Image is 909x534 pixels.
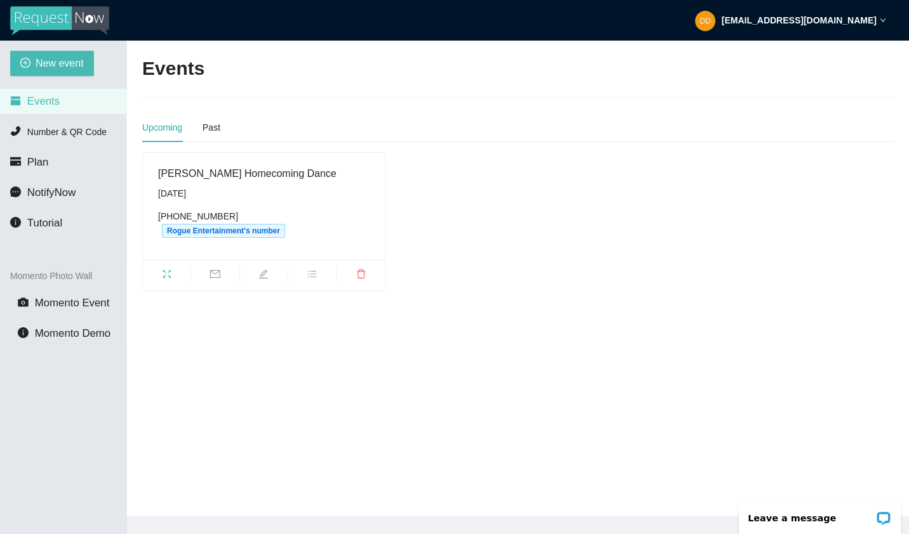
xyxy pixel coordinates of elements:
span: info-circle [18,327,29,338]
div: [PERSON_NAME] Homecoming Dance [158,166,370,181]
span: down [880,17,886,23]
span: Momento Demo [35,327,110,339]
iframe: LiveChat chat widget [731,494,909,534]
h2: Events [142,56,204,82]
span: fullscreen [143,269,190,283]
span: phone [10,126,21,136]
span: calendar [10,95,21,106]
span: delete [337,269,385,283]
span: bars [288,269,336,283]
span: Rogue Entertainment's number [162,224,285,238]
div: Upcoming [142,120,182,134]
span: plus-circle [20,58,30,70]
span: info-circle [10,217,21,228]
img: 27b6255cbfd34fb9b5a4d4ae54ee59e0 [695,11,715,31]
img: RequestNow [10,6,109,36]
span: Events [27,95,60,107]
span: Number & QR Code [27,127,107,137]
span: edit [240,269,288,283]
span: NotifyNow [27,186,76,199]
div: Past [202,120,220,134]
button: plus-circleNew event [10,51,94,76]
span: Tutorial [27,217,62,229]
strong: [EMAIL_ADDRESS][DOMAIN_NAME] [722,15,877,25]
span: New event [36,55,84,71]
span: Momento Event [35,297,110,309]
span: credit-card [10,156,21,167]
div: [DATE] [158,186,370,200]
span: message [10,186,21,197]
div: [PHONE_NUMBER] [158,209,370,238]
span: camera [18,297,29,308]
span: Plan [27,156,49,168]
span: mail [191,269,239,283]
